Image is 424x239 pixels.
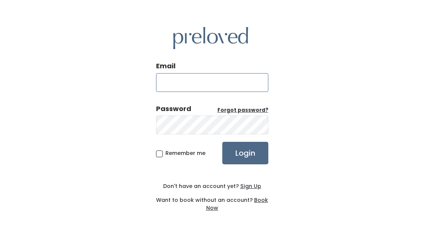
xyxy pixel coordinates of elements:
[222,142,268,164] input: Login
[165,149,205,157] span: Remember me
[156,61,176,71] label: Email
[239,182,261,190] a: Sign Up
[240,182,261,190] u: Sign Up
[173,27,248,49] img: preloved logo
[217,107,268,114] a: Forgot password?
[217,107,268,114] u: Forgot password?
[156,190,268,212] div: Want to book without an account?
[156,182,268,190] div: Don't have an account yet?
[206,196,268,212] a: Book Now
[156,104,191,114] div: Password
